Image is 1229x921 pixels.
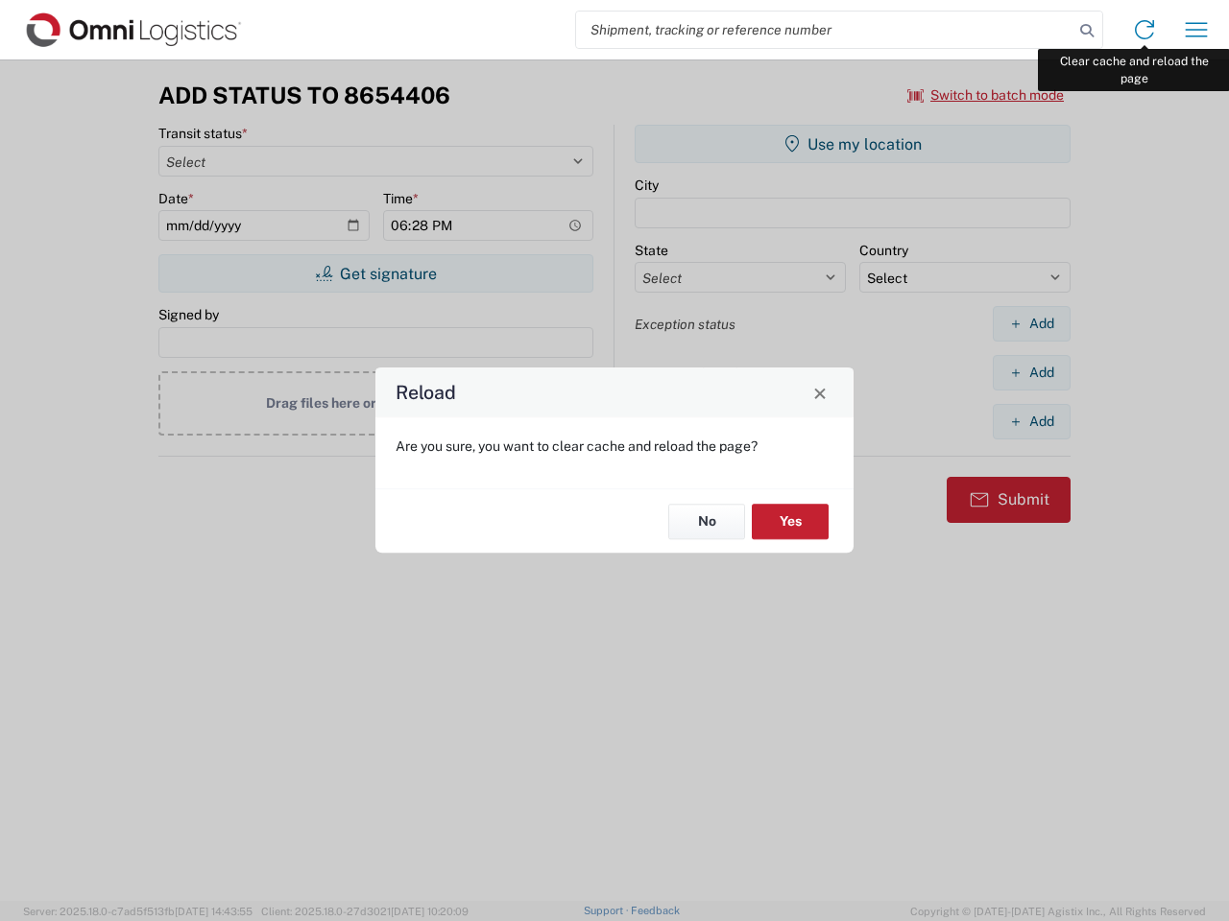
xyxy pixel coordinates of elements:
p: Are you sure, you want to clear cache and reload the page? [396,437,833,455]
button: Close [807,379,833,406]
button: Yes [752,504,829,539]
button: No [668,504,745,539]
input: Shipment, tracking or reference number [576,12,1073,48]
h4: Reload [396,379,456,407]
